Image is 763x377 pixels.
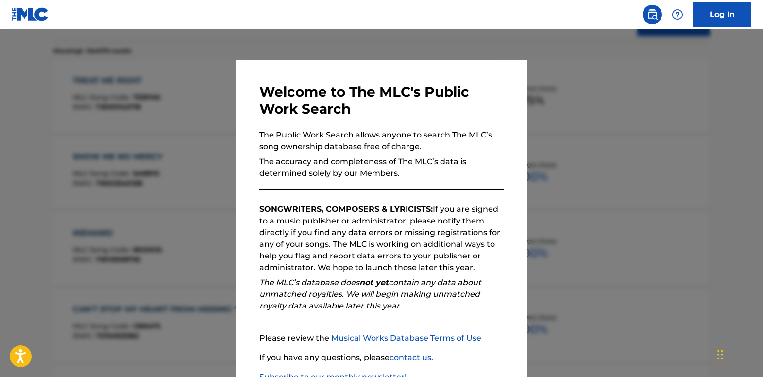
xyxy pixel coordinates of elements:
[693,2,751,27] a: Log In
[259,84,504,118] h3: Welcome to The MLC's Public Work Search
[643,5,662,24] a: Public Search
[672,9,683,20] img: help
[646,9,658,20] img: search
[259,204,504,274] p: If you are signed to a music publisher or administrator, please notify them directly if you find ...
[12,7,49,21] img: MLC Logo
[259,352,504,363] p: If you have any questions, please .
[259,205,433,214] strong: SONGWRITERS, COMPOSERS & LYRICISTS:
[259,278,481,310] em: The MLC’s database does contain any data about unmatched royalties. We will begin making unmatche...
[714,330,763,377] iframe: Chat Widget
[668,5,687,24] div: Help
[259,156,504,179] p: The accuracy and completeness of The MLC’s data is determined solely by our Members.
[259,129,504,153] p: The Public Work Search allows anyone to search The MLC’s song ownership database free of charge.
[717,340,723,369] div: Drag
[259,332,504,344] p: Please review the
[359,278,389,287] strong: not yet
[331,333,481,343] a: Musical Works Database Terms of Use
[390,353,431,362] a: contact us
